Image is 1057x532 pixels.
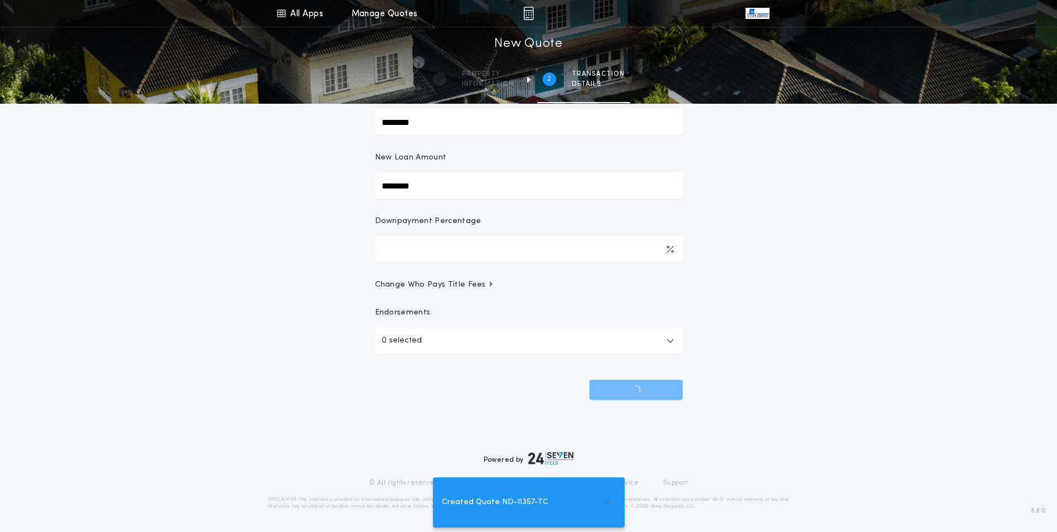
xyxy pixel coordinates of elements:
span: Created Quote ND-11357-TC [442,496,548,509]
img: img [523,7,534,20]
span: Property [462,70,514,79]
button: 0 selected [375,327,683,354]
button: Change Who Pays Title Fees [375,279,683,291]
p: Downpayment Percentage [375,216,481,227]
p: Endorsements [375,307,683,318]
h2: 2 [547,75,551,84]
input: New Loan Amount [375,172,683,199]
input: Sale Price [375,109,683,136]
span: Transaction [572,70,625,79]
img: vs-icon [746,8,769,19]
div: Powered by [484,452,574,465]
img: logo [528,452,574,465]
h1: New Quote [494,35,562,53]
span: information [462,80,514,89]
p: New Loan Amount [375,152,447,163]
span: Change Who Pays Title Fees [375,279,495,291]
span: details [572,80,625,89]
input: Downpayment Percentage [375,236,683,263]
p: 0 selected [382,334,422,347]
